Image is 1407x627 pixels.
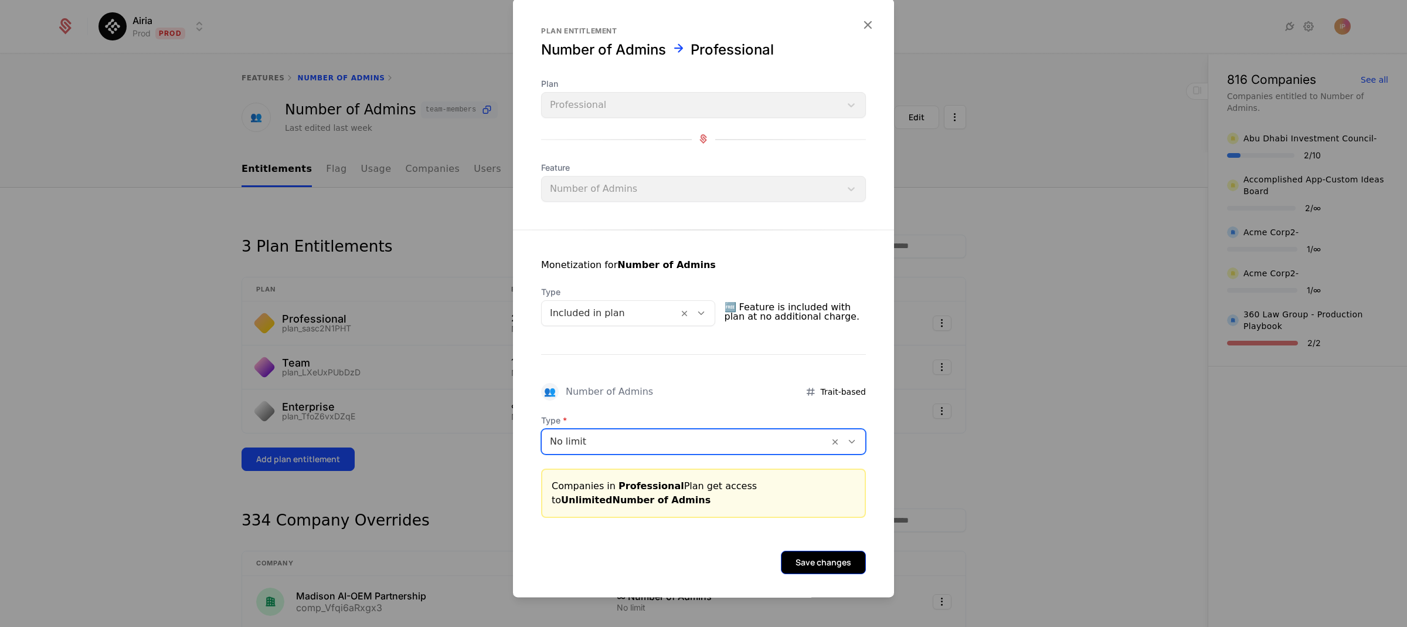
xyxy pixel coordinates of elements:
div: Companies in Plan get access to [552,479,855,507]
span: Trait-based [820,386,866,398]
span: Type [541,415,866,426]
div: Monetization for [541,258,716,272]
div: Professional [691,40,774,59]
div: 👥 [541,383,559,401]
div: Plan entitlement [541,26,866,36]
strong: Number of Admins [617,259,716,270]
span: 🆓 Feature is included with plan at no additional charge. [725,298,866,326]
span: Plan [541,78,866,90]
button: Save changes [781,551,866,574]
span: Type [541,286,715,298]
span: Unlimited Number of Admins [561,494,711,506]
div: Number of Admins [566,387,653,396]
span: Professional [618,480,684,492]
span: Feature [541,162,866,174]
div: Number of Admins [541,40,666,59]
